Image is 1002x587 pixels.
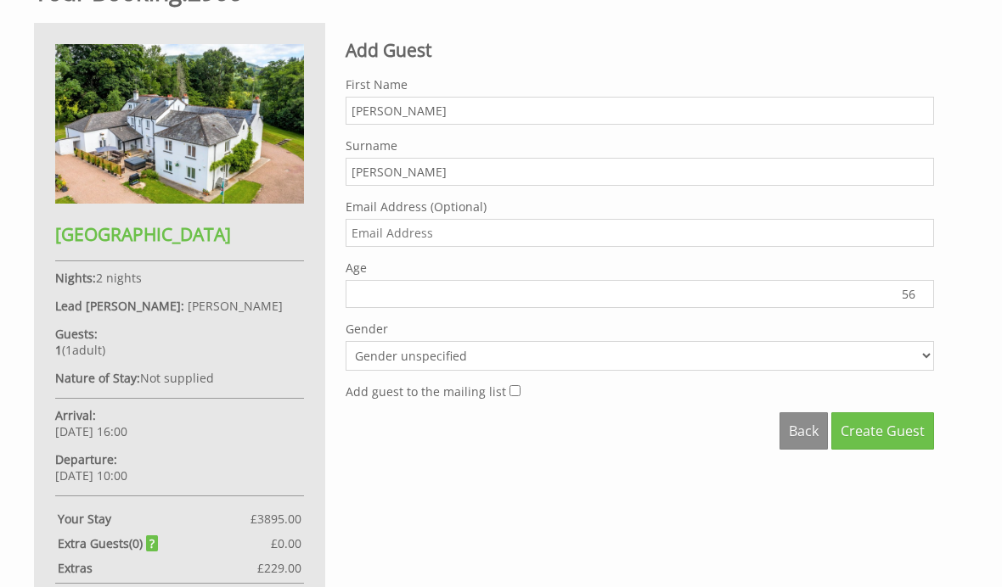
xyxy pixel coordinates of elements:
[257,511,301,527] span: 3895.00
[346,158,934,186] input: Surname
[55,342,62,358] strong: 1
[132,535,139,551] span: 0
[55,451,304,484] p: [DATE] 10:00
[123,535,129,551] span: s
[346,219,934,247] input: Email Address
[55,407,96,423] strong: Arrival:
[55,191,304,245] a: [GEOGRAPHIC_DATA]
[831,412,934,450] button: Create Guest
[346,137,934,154] label: Surname
[271,535,301,551] span: £
[780,412,828,450] a: Back
[346,38,934,62] h2: Add Guest
[55,298,184,314] strong: Lead [PERSON_NAME]:
[55,270,304,286] p: 2 nights
[188,298,283,314] span: [PERSON_NAME]
[278,535,301,551] span: 0.00
[58,535,159,551] strong: Extra Guest ( )
[55,451,117,467] strong: Departure:
[55,342,105,358] span: ( )
[55,326,98,342] strong: Guests:
[250,511,301,527] span: £
[55,222,304,246] h2: [GEOGRAPHIC_DATA]
[257,560,301,576] span: £
[55,270,96,286] strong: Nights:
[55,370,304,386] p: Not supplied
[58,511,250,527] strong: Your Stay
[346,260,934,276] label: Age
[55,44,304,204] img: An image of 'Monnow Valley Studio'
[841,422,925,440] span: Create Guest
[346,321,934,337] label: Gender
[346,198,934,215] label: Email Address (Optional)
[55,407,304,439] p: [DATE] 16:00
[346,76,934,92] label: First Name
[264,560,301,576] span: 229.00
[346,383,506,400] label: Add guest to the mailing list
[346,97,934,125] input: Forename
[65,342,72,358] span: 1
[55,370,140,386] strong: Nature of Stay:
[58,560,257,576] strong: Extras
[65,342,102,358] span: adult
